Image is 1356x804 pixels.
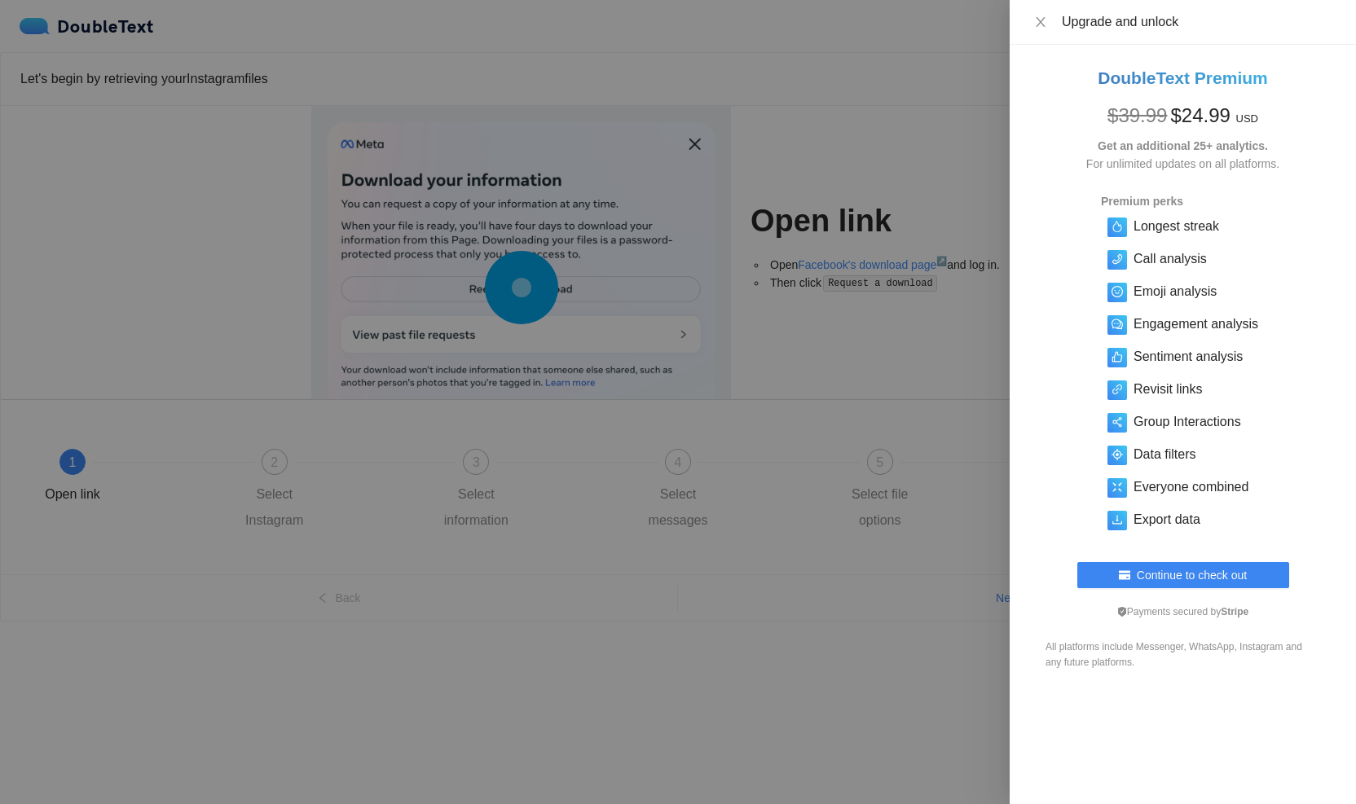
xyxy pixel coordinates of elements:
h5: Emoji analysis [1134,282,1217,301]
span: close [1034,15,1047,29]
span: fullscreen-exit [1112,481,1123,493]
span: $ 39.99 [1107,104,1167,126]
span: share-alt [1112,416,1123,428]
h5: Sentiment analysis [1134,347,1243,367]
span: smile [1112,286,1123,297]
span: like [1112,351,1123,362]
span: credit-card [1119,569,1130,582]
span: comment [1112,319,1123,330]
span: download [1112,514,1123,525]
span: safety-certificate [1117,607,1127,617]
span: link [1112,384,1123,395]
strong: Get an additional 25+ analytics. [1098,139,1268,152]
strong: Premium perks [1101,195,1183,208]
b: Stripe [1221,606,1248,617]
span: phone [1112,253,1123,265]
button: credit-cardContinue to check out [1077,562,1289,588]
h5: Call analysis [1134,249,1207,269]
h5: Longest streak [1134,217,1219,236]
h5: Data filters [1134,445,1195,464]
span: Continue to check out [1137,566,1247,584]
span: All platforms include Messenger, WhatsApp, Instagram and any future platforms. [1046,641,1302,668]
span: fire [1112,221,1123,232]
h5: Export data [1134,510,1200,529]
span: aim [1112,449,1123,460]
h5: Revisit links [1134,380,1202,399]
span: For unlimited updates on all platforms. [1086,157,1279,170]
h5: Engagement analysis [1134,314,1258,334]
h5: Group Interactions [1134,412,1241,432]
span: Payments secured by [1117,606,1248,617]
h2: DoubleText Premium [1029,64,1336,91]
div: Upgrade and unlock [1062,13,1336,31]
button: Close [1029,15,1052,30]
h5: Everyone combined [1134,477,1248,497]
span: USD [1236,112,1258,125]
span: $ 24.99 [1170,104,1230,126]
